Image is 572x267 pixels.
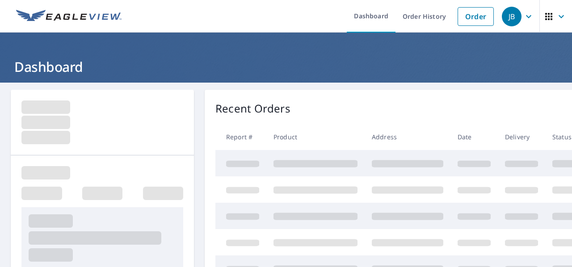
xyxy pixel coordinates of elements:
img: EV Logo [16,10,122,23]
p: Recent Orders [215,100,290,117]
h1: Dashboard [11,58,561,76]
div: JB [502,7,522,26]
th: Delivery [498,124,545,150]
a: Order [458,7,494,26]
th: Report # [215,124,266,150]
th: Product [266,124,365,150]
th: Date [450,124,498,150]
th: Address [365,124,450,150]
